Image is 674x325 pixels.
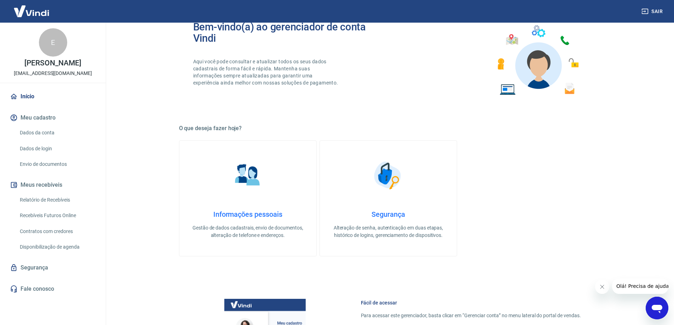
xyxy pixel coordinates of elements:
[17,157,97,172] a: Envio de documentos
[191,224,305,239] p: Gestão de dados cadastrais, envio de documentos, alteração de telefone e endereços.
[191,210,305,219] h4: Informações pessoais
[4,5,59,11] span: Olá! Precisa de ajuda?
[640,5,666,18] button: Sair
[17,240,97,254] a: Disponibilização de agenda
[14,70,92,77] p: [EMAIL_ADDRESS][DOMAIN_NAME]
[361,312,581,319] p: Para acessar este gerenciador, basta clicar em “Gerenciar conta” no menu lateral do portal de ven...
[8,0,54,22] img: Vindi
[331,224,445,239] p: Alteração de senha, autenticação em duas etapas, histórico de logins, gerenciamento de dispositivos.
[8,281,97,297] a: Fale conosco
[179,140,317,256] a: Informações pessoaisInformações pessoaisGestão de dados cadastrais, envio de documentos, alteraçã...
[319,140,457,256] a: SegurançaSegurançaAlteração de senha, autenticação em duas etapas, histórico de logins, gerenciam...
[193,58,340,86] p: Aqui você pode consultar e atualizar todos os seus dados cadastrais de forma fácil e rápida. Mant...
[8,177,97,193] button: Meus recebíveis
[17,126,97,140] a: Dados da conta
[8,260,97,275] a: Segurança
[491,21,584,99] img: Imagem de um avatar masculino com diversos icones exemplificando as funcionalidades do gerenciado...
[361,299,581,306] h6: Fácil de acessar
[646,297,668,319] iframe: Botão para abrir a janela de mensagens
[193,21,388,44] h2: Bem-vindo(a) ao gerenciador de conta Vindi
[39,28,67,57] div: E
[612,278,668,294] iframe: Mensagem da empresa
[17,224,97,239] a: Contratos com credores
[17,141,97,156] a: Dados de login
[179,125,598,132] h5: O que deseja fazer hoje?
[595,280,609,294] iframe: Fechar mensagem
[24,59,81,67] p: [PERSON_NAME]
[370,158,406,193] img: Segurança
[331,210,445,219] h4: Segurança
[8,89,97,104] a: Início
[8,110,97,126] button: Meu cadastro
[17,193,97,207] a: Relatório de Recebíveis
[17,208,97,223] a: Recebíveis Futuros Online
[230,158,265,193] img: Informações pessoais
